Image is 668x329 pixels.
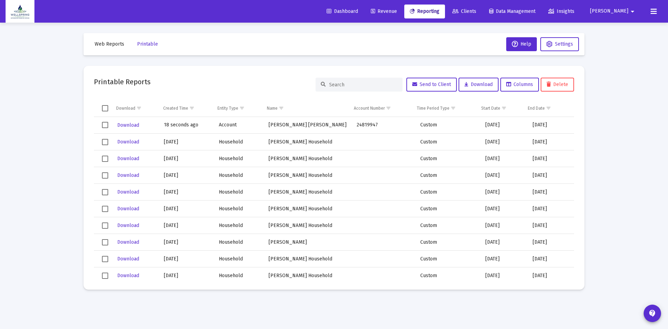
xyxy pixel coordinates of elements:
[415,201,480,217] td: Custom
[548,8,574,14] span: Insights
[117,271,140,281] button: Download
[512,41,531,47] span: Help
[264,134,352,150] td: [PERSON_NAME] Household
[480,167,528,184] td: [DATE]
[648,309,657,318] mat-icon: contact_support
[117,156,139,162] span: Download
[214,267,264,284] td: Household
[137,41,158,47] span: Printable
[239,105,245,111] span: Show filter options for column 'Entity Type'
[264,167,352,184] td: [PERSON_NAME] Household
[349,100,412,117] td: Column Account Number
[159,234,214,251] td: [DATE]
[117,137,140,147] button: Download
[480,117,528,134] td: [DATE]
[386,105,391,111] span: Show filter options for column 'Account Number'
[264,267,352,284] td: [PERSON_NAME] Household
[541,78,574,92] button: Delete
[528,184,574,201] td: [DATE]
[102,256,108,262] div: Select row
[480,267,528,284] td: [DATE]
[159,251,214,267] td: [DATE]
[117,120,140,130] button: Download
[404,5,445,18] a: Reporting
[528,234,574,251] td: [DATE]
[415,167,480,184] td: Custom
[102,139,108,145] div: Select row
[117,254,140,264] button: Download
[528,134,574,150] td: [DATE]
[410,8,439,14] span: Reporting
[159,150,214,167] td: [DATE]
[480,234,528,251] td: [DATE]
[528,251,574,267] td: [DATE]
[528,117,574,134] td: [DATE]
[264,117,352,134] td: [PERSON_NAME] [PERSON_NAME]
[136,105,142,111] span: Show filter options for column 'Download'
[447,5,482,18] a: Clients
[264,217,352,234] td: [PERSON_NAME] Household
[540,37,579,51] button: Settings
[132,37,164,51] button: Printable
[217,105,238,111] div: Entity Type
[500,78,539,92] button: Columns
[159,184,214,201] td: [DATE]
[279,105,284,111] span: Show filter options for column 'Name'
[159,201,214,217] td: [DATE]
[117,170,140,180] button: Download
[528,201,574,217] td: [DATE]
[546,105,551,111] span: Show filter options for column 'End Date'
[117,237,140,247] button: Download
[159,167,214,184] td: [DATE]
[117,172,139,178] span: Download
[501,105,507,111] span: Show filter options for column 'Start Date'
[547,81,568,87] span: Delete
[214,150,264,167] td: Household
[214,251,264,267] td: Household
[365,5,403,18] a: Revenue
[506,37,537,51] button: Help
[415,150,480,167] td: Custom
[415,267,480,284] td: Custom
[406,78,457,92] button: Send to Client
[264,234,352,251] td: [PERSON_NAME]
[94,100,574,279] div: Data grid
[321,5,364,18] a: Dashboard
[528,150,574,167] td: [DATE]
[117,189,139,195] span: Download
[117,154,140,164] button: Download
[267,105,278,111] div: Name
[452,8,476,14] span: Clients
[264,201,352,217] td: [PERSON_NAME] Household
[412,100,476,117] td: Column Time Period Type
[476,100,523,117] td: Column Start Date
[264,184,352,201] td: [PERSON_NAME] Household
[102,172,108,179] div: Select row
[329,82,397,88] input: Search
[415,134,480,150] td: Custom
[117,222,139,228] span: Download
[117,204,140,214] button: Download
[213,100,262,117] td: Column Entity Type
[111,100,158,117] td: Column Download
[102,273,108,279] div: Select row
[102,206,108,212] div: Select row
[159,267,214,284] td: [DATE]
[354,105,385,111] div: Account Number
[528,167,574,184] td: [DATE]
[102,222,108,229] div: Select row
[117,256,139,262] span: Download
[543,5,580,18] a: Insights
[117,206,139,212] span: Download
[523,100,569,117] td: Column End Date
[189,105,194,111] span: Show filter options for column 'Created Time'
[159,117,214,134] td: 18 seconds ago
[214,184,264,201] td: Household
[214,217,264,234] td: Household
[489,8,535,14] span: Data Management
[158,100,213,117] td: Column Created Time
[159,217,214,234] td: [DATE]
[480,184,528,201] td: [DATE]
[582,4,645,18] button: [PERSON_NAME]
[262,100,349,117] td: Column Name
